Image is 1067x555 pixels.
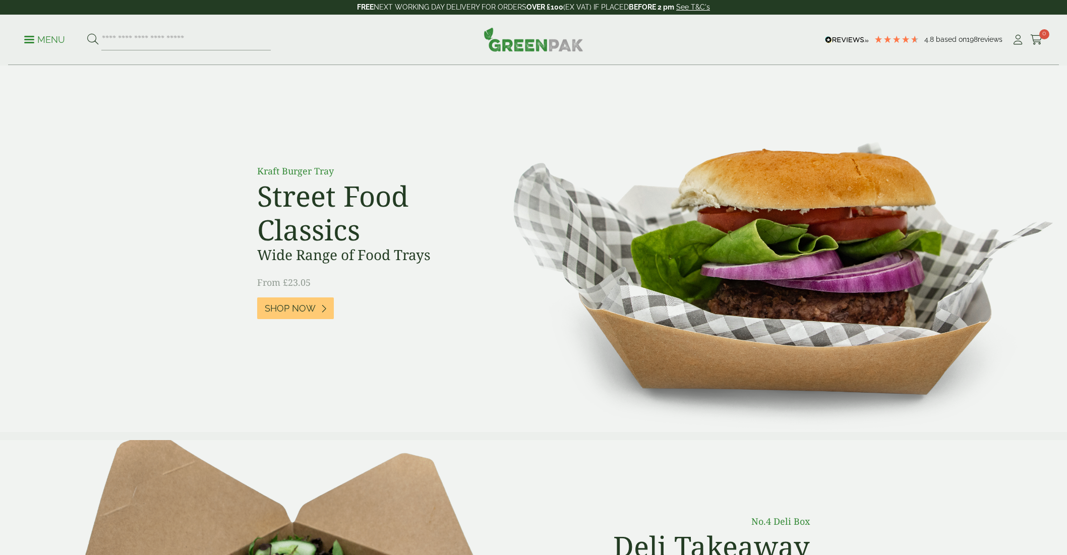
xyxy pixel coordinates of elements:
[825,36,869,43] img: REVIEWS.io
[24,34,65,46] p: Menu
[257,246,484,264] h3: Wide Range of Food Trays
[257,164,484,178] p: Kraft Burger Tray
[978,35,1002,43] span: reviews
[265,303,316,314] span: Shop Now
[629,3,674,11] strong: BEFORE 2 pm
[24,34,65,44] a: Menu
[257,276,311,288] span: From £23.05
[1039,29,1049,39] span: 0
[1030,32,1043,47] a: 0
[357,3,374,11] strong: FREE
[936,35,967,43] span: Based on
[1030,35,1043,45] i: Cart
[967,35,978,43] span: 198
[1012,35,1024,45] i: My Account
[874,35,919,44] div: 4.79 Stars
[257,179,484,246] h2: Street Food Classics
[590,515,810,528] p: No.4 Deli Box
[257,297,334,319] a: Shop Now
[480,66,1067,432] img: Street Food Classics
[676,3,710,11] a: See T&C's
[484,27,583,51] img: GreenPak Supplies
[924,35,936,43] span: 4.8
[526,3,563,11] strong: OVER £100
